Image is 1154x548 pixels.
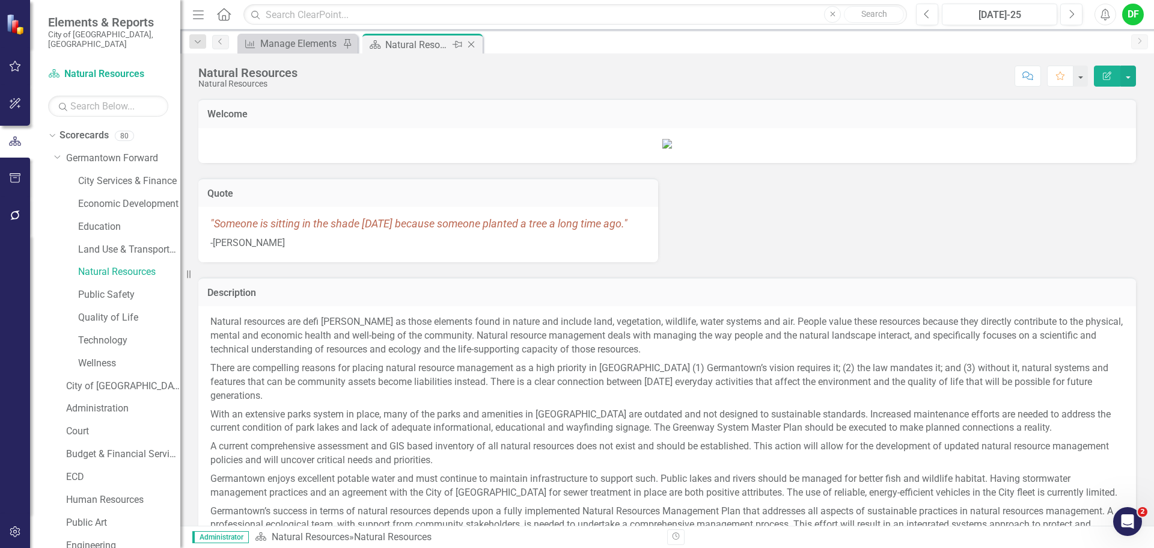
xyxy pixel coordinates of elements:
[48,29,168,49] small: City of [GEOGRAPHIC_DATA], [GEOGRAPHIC_DATA]
[1122,4,1144,25] button: DF
[48,15,168,29] span: Elements & Reports
[115,131,134,141] div: 80
[66,152,180,165] a: Germantown Forward
[78,334,180,348] a: Technology
[210,359,1124,405] p: There are compelling reasons for placing natural resource management as a high priority in [GEOGR...
[78,197,180,211] a: Economic Development
[210,234,646,250] p: -[PERSON_NAME]
[78,174,180,188] a: City Services & Finance
[210,315,1124,359] p: Natural resources are defi [PERSON_NAME] as those elements found in nature and include land, vege...
[192,531,249,543] span: Administrator
[1113,507,1142,536] iframe: Intercom live chat
[255,531,658,544] div: »
[260,36,340,51] div: Manage Elements
[861,9,887,19] span: Search
[272,531,349,543] a: Natural Resources
[66,380,180,393] a: City of [GEOGRAPHIC_DATA]
[942,4,1057,25] button: [DATE]-25
[78,288,180,302] a: Public Safety
[66,425,180,439] a: Court
[662,139,672,149] img: 198-077_GermantownForward2035_Layout_rev2%20(4)_Page_17.jpg
[48,67,168,81] a: Natural Resources
[210,405,1124,438] p: With an extensive parks system in place, many of the parks and amenities in [GEOGRAPHIC_DATA] are...
[1138,507,1147,517] span: 2
[198,79,298,88] div: Natural Resources
[78,311,180,325] a: Quality of Life
[385,37,450,52] div: Natural Resources
[6,14,27,35] img: ClearPoint Strategy
[240,36,340,51] a: Manage Elements
[207,188,649,199] h3: Quote
[66,470,180,484] a: ECD
[66,516,180,530] a: Public Art
[946,8,1053,22] div: [DATE]-25
[207,288,1127,298] h3: Description
[210,470,1124,502] p: Germantown enjoys excellent potable water and must continue to maintain infrastructure to support...
[78,357,180,371] a: Wellness
[66,493,180,507] a: Human Resources
[60,129,109,143] a: Scorecards
[210,217,627,230] span: "Someone is sitting in the shade [DATE] because someone planted a tree a long time ago."
[78,220,180,234] a: Education
[207,109,1127,120] h3: Welcome
[78,243,180,257] a: Land Use & Transportation
[844,6,904,23] button: Search
[48,96,168,117] input: Search Below...
[243,4,907,25] input: Search ClearPoint...
[210,437,1124,470] p: A current comprehensive assessment and GIS based inventory of all natural resources does not exis...
[354,531,432,543] div: Natural Resources
[198,66,298,79] div: Natural Resources
[66,448,180,461] a: Budget & Financial Services
[78,265,180,279] a: Natural Resources
[66,402,180,416] a: Administration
